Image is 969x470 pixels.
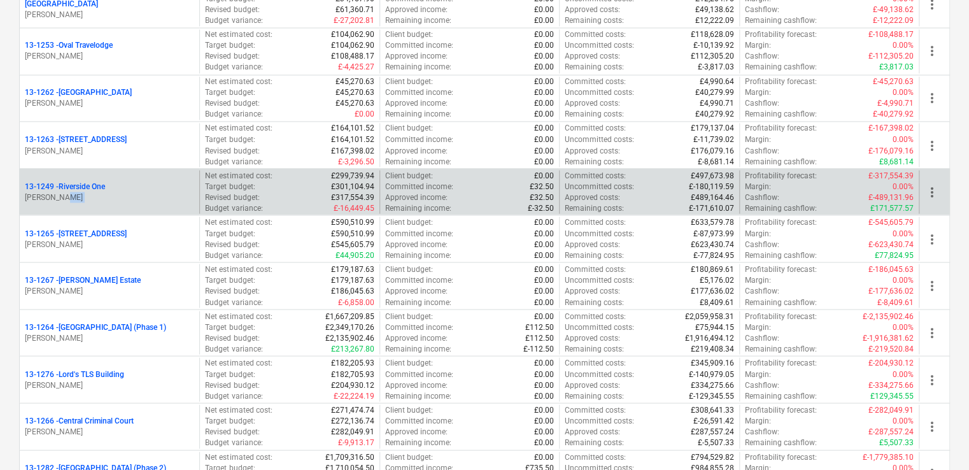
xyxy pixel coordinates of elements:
[534,156,554,167] p: £0.00
[338,156,374,167] p: £-3,296.50
[530,181,554,192] p: £32.50
[745,285,779,296] p: Cashflow :
[205,109,262,120] p: Budget variance :
[565,217,626,227] p: Committed costs :
[695,322,734,332] p: £75,944.15
[205,264,272,274] p: Net estimated cost :
[565,369,634,380] p: Uncommitted costs :
[385,156,451,167] p: Remaining income :
[385,123,433,134] p: Client budget :
[534,87,554,98] p: £0.00
[336,76,374,87] p: £45,270.63
[924,418,940,434] span: more_vert
[700,297,734,308] p: £8,409.61
[924,43,940,59] span: more_vert
[385,322,453,332] p: Committed income :
[331,357,374,368] p: £182,205.93
[385,51,448,62] p: Approved income :
[385,369,453,380] p: Committed income :
[565,332,620,343] p: Approved costs :
[924,231,940,246] span: more_vert
[385,109,451,120] p: Remaining income :
[565,145,620,156] p: Approved costs :
[695,4,734,15] p: £49,138.62
[868,145,914,156] p: £-176,079.16
[385,29,433,40] p: Client budget :
[528,203,554,213] p: £-32.50
[25,87,132,98] p: 13-1262 - [GEOGRAPHIC_DATA]
[700,98,734,109] p: £4,990.71
[334,203,374,213] p: £-16,449.45
[873,109,914,120] p: £-40,279.92
[385,62,451,73] p: Remaining income :
[745,322,771,332] p: Margin :
[385,274,453,285] p: Committed income :
[870,203,914,213] p: £171,577.57
[205,62,262,73] p: Budget variance :
[385,134,453,145] p: Committed income :
[565,123,626,134] p: Committed costs :
[25,181,194,203] div: 13-1249 -Riverside One[PERSON_NAME]
[745,332,779,343] p: Cashflow :
[205,29,272,40] p: Net estimated cost :
[530,192,554,203] p: £32.50
[205,170,272,181] p: Net estimated cost :
[877,297,914,308] p: £-8,409.61
[745,181,771,192] p: Margin :
[534,134,554,145] p: £0.00
[868,217,914,227] p: £-545,605.79
[534,357,554,368] p: £0.00
[25,285,194,296] p: [PERSON_NAME]
[385,380,448,390] p: Approved income :
[205,250,262,260] p: Budget variance :
[565,343,624,354] p: Remaining costs :
[868,239,914,250] p: £-623,430.74
[25,228,127,239] p: 13-1265 - [STREET_ADDRESS]
[385,87,453,98] p: Committed income :
[693,40,734,51] p: £-10,139.92
[745,123,817,134] p: Profitability forecast :
[745,76,817,87] p: Profitability forecast :
[745,40,771,51] p: Margin :
[868,51,914,62] p: £-112,305.20
[745,274,771,285] p: Margin :
[868,170,914,181] p: £-317,554.39
[385,343,451,354] p: Remaining income :
[25,332,194,343] p: [PERSON_NAME]
[745,203,817,213] p: Remaining cashflow :
[205,343,262,354] p: Budget variance :
[25,415,194,437] div: 13-1266 -Central Criminal Court[PERSON_NAME]
[745,192,779,203] p: Cashflow :
[534,109,554,120] p: £0.00
[745,109,817,120] p: Remaining cashflow :
[25,274,194,296] div: 13-1267 -[PERSON_NAME] Estate[PERSON_NAME]
[331,145,374,156] p: £167,398.02
[336,4,374,15] p: £61,360.71
[331,123,374,134] p: £164,101.52
[205,217,272,227] p: Net estimated cost :
[385,228,453,239] p: Committed income :
[534,51,554,62] p: £0.00
[868,123,914,134] p: £-167,398.02
[205,87,255,98] p: Target budget :
[25,40,194,62] div: 13-1253 -Oval Travelodge[PERSON_NAME]
[875,250,914,260] p: £77,824.95
[325,322,374,332] p: £2,349,170.26
[25,369,124,380] p: 13-1276 - Lord's TLS Building
[691,217,734,227] p: £633,579.78
[25,10,194,20] p: [PERSON_NAME]
[873,4,914,15] p: £-49,138.62
[534,76,554,87] p: £0.00
[336,98,374,109] p: £45,270.63
[25,228,194,250] div: 13-1265 -[STREET_ADDRESS][PERSON_NAME]
[534,217,554,227] p: £0.00
[331,40,374,51] p: £104,062.90
[924,325,940,340] span: more_vert
[893,369,914,380] p: 0.00%
[205,228,255,239] p: Target budget :
[534,285,554,296] p: £0.00
[565,239,620,250] p: Approved costs :
[698,62,734,73] p: £-3,817.03
[893,40,914,51] p: 0.00%
[338,62,374,73] p: £-4,425.27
